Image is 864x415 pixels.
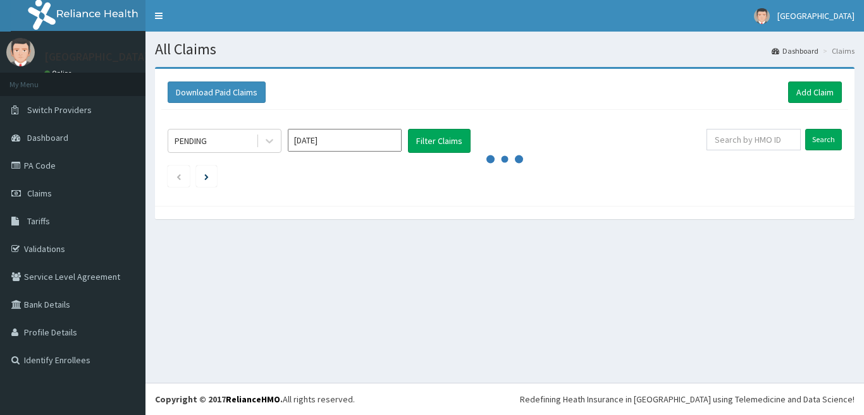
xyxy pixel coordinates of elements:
p: [GEOGRAPHIC_DATA] [44,51,149,63]
strong: Copyright © 2017 . [155,394,283,405]
span: Switch Providers [27,104,92,116]
input: Search [805,129,842,150]
a: RelianceHMO [226,394,280,405]
a: Next page [204,171,209,182]
div: Redefining Heath Insurance in [GEOGRAPHIC_DATA] using Telemedicine and Data Science! [520,393,855,406]
input: Select Month and Year [288,129,402,152]
img: User Image [6,38,35,66]
span: [GEOGRAPHIC_DATA] [777,10,855,21]
input: Search by HMO ID [707,129,801,150]
a: Add Claim [788,81,842,103]
a: Online [44,69,75,78]
button: Filter Claims [408,129,471,153]
svg: audio-loading [486,140,524,178]
a: Dashboard [772,45,818,56]
span: Dashboard [27,132,68,143]
button: Download Paid Claims [168,81,266,103]
a: Previous page [176,171,182,182]
footer: All rights reserved. [145,383,864,415]
span: Claims [27,188,52,199]
span: Tariffs [27,215,50,227]
h1: All Claims [155,41,855,57]
li: Claims [820,45,855,56]
div: PENDING [175,135,207,147]
img: User Image [754,8,770,24]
